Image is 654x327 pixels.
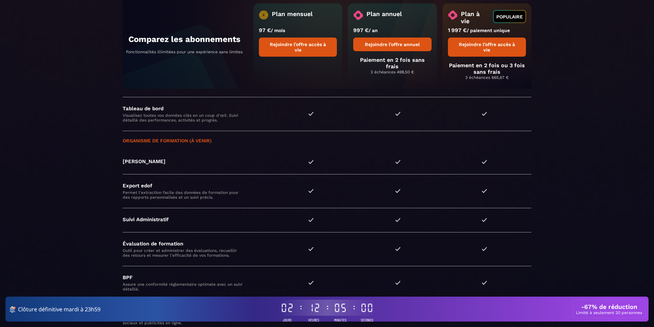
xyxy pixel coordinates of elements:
h3: Organisme de formation (à venir) [123,138,445,143]
a: Rejoindre l’offre annuel [353,38,431,51]
p: Outil pour créer et administrer des évaluations, recueillir des retours et mesurer l'efficacité d... [123,248,244,258]
img: checked [482,112,487,116]
img: checked [308,218,314,222]
span: Plan mensuel [272,10,313,23]
img: checked [395,160,401,164]
p: 2 échéances 498,50 € [353,70,431,74]
h4: Tableau de bord [123,105,267,112]
p: Paiement en 2 fois sans frais [353,57,431,70]
div: 00 [360,302,373,313]
img: checked [482,218,487,222]
img: checked [482,281,487,285]
span: Plan annuel [367,10,402,23]
p: Visualisez toutes vos données clés en un coup d'œil. Suivi détaillé des performances, activités e... [123,113,244,123]
h4: Évaluation de formation [123,241,267,247]
img: checked [308,112,314,116]
span: Heures [308,317,319,322]
img: checked [308,247,314,251]
span: Minutes [334,317,346,322]
a: Rejoindre l’offre accès à vie [259,38,337,57]
img: checked [395,281,401,285]
h4: BPF [123,274,267,281]
div: 05 [334,302,347,313]
span: / an [369,28,378,33]
img: checked [308,281,314,285]
span: 997 € [353,27,369,33]
img: checked [395,247,401,251]
span: Plan à vie [461,10,490,23]
img: checked [308,160,314,164]
span: POPULAIRE [496,14,523,19]
h4: Export edof [123,183,267,189]
span: Seconds [361,317,373,322]
p: Permet l'extraction facile des données de formation pour des rapports personnalisés et un suivi p... [123,190,244,200]
span: 97 € [259,27,271,33]
img: checked [395,189,401,193]
p: Assure une conformité réglementaire optimale avec un suivi détaillé. [123,282,244,292]
div: 12 [307,302,320,313]
img: checked [395,112,401,116]
img: checked [482,189,487,193]
p: Fonctionnalités illimitées pour une expérience sans limites [126,49,243,54]
a: Rejoindre l’offre accès à vie [448,38,526,57]
img: checked [482,160,487,164]
p: Paiement en 2 fois ou 3 fois sans frais [448,62,526,75]
button: POPULAIRE [493,10,526,23]
span: / mois [271,28,285,33]
h4: Suivi Administratif [123,216,267,223]
span: 1 997 € [448,27,467,33]
img: checked [308,189,314,193]
h4: [PERSON_NAME] [123,158,267,165]
span: Clôture définitive mardi à 23h59 [18,305,100,313]
img: checked [395,218,401,222]
div: 02 [281,302,294,313]
span: / paiement unique [467,28,510,33]
p: 3 échéances 665,67 € [448,75,526,80]
h3: -67% de réduction [581,303,637,310]
span: Jours [283,317,292,322]
img: checked [482,247,487,251]
p: Limité à seulement 20 personnes [576,310,642,315]
h2: Comparez les abonnements [128,34,240,44]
